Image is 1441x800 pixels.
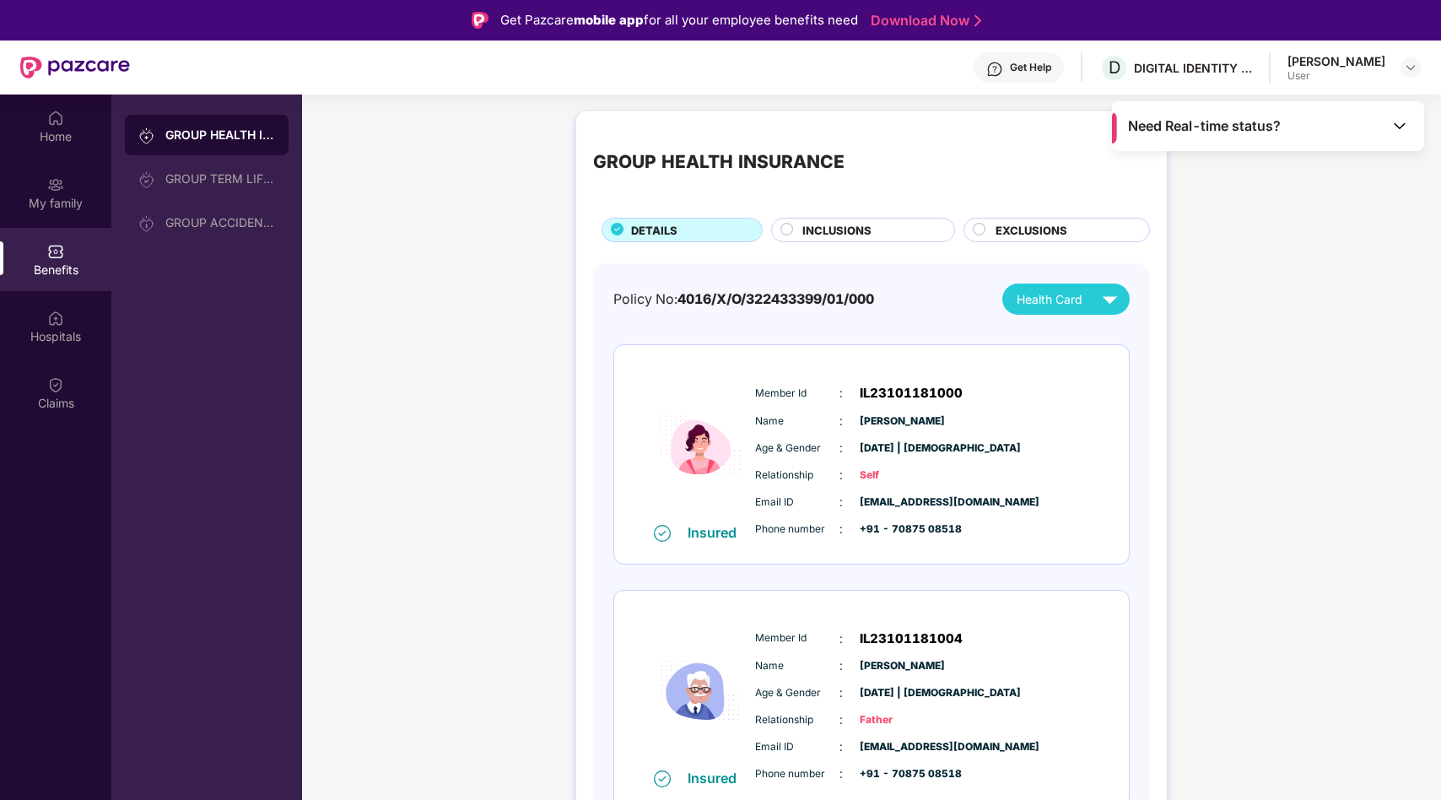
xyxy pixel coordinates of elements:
[860,414,944,430] span: [PERSON_NAME]
[47,243,64,260] img: svg+xml;base64,PHN2ZyBpZD0iQmVuZWZpdHMiIHhtbG5zPSJodHRwOi8vd3d3LnczLm9yZy8yMDAwL3N2ZyIgd2lkdGg9Ij...
[839,493,843,511] span: :
[688,770,747,786] div: Insured
[1391,117,1408,134] img: Toggle Icon
[860,441,944,457] span: [DATE] | [DEMOGRAPHIC_DATA]
[654,770,671,787] img: svg+xml;base64,PHN2ZyB4bWxucz0iaHR0cDovL3d3dy53My5vcmcvMjAwMC9zdmciIHdpZHRoPSIxNiIgaGVpZ2h0PSIxNi...
[860,495,944,511] span: [EMAIL_ADDRESS][DOMAIN_NAME]
[802,222,872,239] span: INCLUSIONS
[860,522,944,538] span: +91 - 70875 08518
[1010,61,1051,74] div: Get Help
[860,629,963,649] span: IL23101181004
[138,215,155,232] img: svg+xml;base64,PHN2ZyB3aWR0aD0iMjAiIGhlaWdodD0iMjAiIHZpZXdCb3g9IjAgMCAyMCAyMCIgZmlsbD0ibm9uZSIgeG...
[860,468,944,484] span: Self
[631,222,677,239] span: DETAILS
[1404,61,1417,74] img: svg+xml;base64,PHN2ZyBpZD0iRHJvcGRvd24tMzJ4MzIiIHhtbG5zPSJodHRwOi8vd3d3LnczLm9yZy8yMDAwL3N2ZyIgd2...
[755,685,839,701] span: Age & Gender
[677,291,874,307] span: 4016/X/O/322433399/01/000
[755,495,839,511] span: Email ID
[1002,284,1130,315] button: Health Card
[1017,290,1082,309] span: Health Card
[20,57,130,78] img: New Pazcare Logo
[839,738,843,756] span: :
[755,468,839,484] span: Relationship
[1095,284,1125,314] img: svg+xml;base64,PHN2ZyB4bWxucz0iaHR0cDovL3d3dy53My5vcmcvMjAwMC9zdmciIHZpZXdCb3g9IjAgMCAyNCAyNCIgd2...
[650,367,751,523] img: icon
[165,127,275,143] div: GROUP HEALTH INSURANCE
[839,711,843,729] span: :
[472,12,488,29] img: Logo
[996,222,1067,239] span: EXCLUSIONS
[1287,53,1385,69] div: [PERSON_NAME]
[755,712,839,728] span: Relationship
[839,630,843,648] span: :
[755,739,839,755] span: Email ID
[47,376,64,393] img: svg+xml;base64,PHN2ZyBpZD0iQ2xhaW0iIHhtbG5zPSJodHRwOi8vd3d3LnczLm9yZy8yMDAwL3N2ZyIgd2lkdGg9IjIwIi...
[860,658,944,674] span: [PERSON_NAME]
[860,685,944,701] span: [DATE] | [DEMOGRAPHIC_DATA]
[47,110,64,127] img: svg+xml;base64,PHN2ZyBpZD0iSG9tZSIgeG1sbnM9Imh0dHA6Ly93d3cudzMub3JnLzIwMDAvc3ZnIiB3aWR0aD0iMjAiIG...
[860,739,944,755] span: [EMAIL_ADDRESS][DOMAIN_NAME]
[47,310,64,327] img: svg+xml;base64,PHN2ZyBpZD0iSG9zcGl0YWxzIiB4bWxucz0iaHR0cDovL3d3dy53My5vcmcvMjAwMC9zdmciIHdpZHRoPS...
[138,171,155,188] img: svg+xml;base64,PHN2ZyB3aWR0aD0iMjAiIGhlaWdodD0iMjAiIHZpZXdCb3g9IjAgMCAyMCAyMCIgZmlsbD0ibm9uZSIgeG...
[654,525,671,542] img: svg+xml;base64,PHN2ZyB4bWxucz0iaHR0cDovL3d3dy53My5vcmcvMjAwMC9zdmciIHdpZHRoPSIxNiIgaGVpZ2h0PSIxNi...
[755,441,839,457] span: Age & Gender
[839,765,843,783] span: :
[593,149,845,176] div: GROUP HEALTH INSURANCE
[755,630,839,646] span: Member Id
[860,383,963,403] span: IL23101181000
[839,412,843,430] span: :
[839,439,843,457] span: :
[755,414,839,430] span: Name
[839,684,843,702] span: :
[1109,57,1120,78] span: D
[650,613,751,769] img: icon
[755,386,839,402] span: Member Id
[1287,69,1385,83] div: User
[1128,117,1281,135] span: Need Real-time status?
[574,12,644,28] strong: mobile app
[974,12,981,30] img: Stroke
[986,61,1003,78] img: svg+xml;base64,PHN2ZyBpZD0iSGVscC0zMngzMiIgeG1sbnM9Imh0dHA6Ly93d3cudzMub3JnLzIwMDAvc3ZnIiB3aWR0aD...
[500,10,858,30] div: Get Pazcare for all your employee benefits need
[755,766,839,782] span: Phone number
[1134,60,1252,76] div: DIGITAL IDENTITY INDIA PRIVATE LIMITED
[138,127,155,144] img: svg+xml;base64,PHN2ZyB3aWR0aD0iMjAiIGhlaWdodD0iMjAiIHZpZXdCb3g9IjAgMCAyMCAyMCIgZmlsbD0ibm9uZSIgeG...
[839,520,843,538] span: :
[47,176,64,193] img: svg+xml;base64,PHN2ZyB3aWR0aD0iMjAiIGhlaWdodD0iMjAiIHZpZXdCb3g9IjAgMCAyMCAyMCIgZmlsbD0ibm9uZSIgeG...
[871,12,976,30] a: Download Now
[860,766,944,782] span: +91 - 70875 08518
[613,289,874,310] div: Policy No:
[755,522,839,538] span: Phone number
[755,658,839,674] span: Name
[688,524,747,541] div: Insured
[839,657,843,675] span: :
[839,466,843,484] span: :
[165,216,275,230] div: GROUP ACCIDENTAL INSURANCE
[860,712,944,728] span: Father
[839,384,843,403] span: :
[165,172,275,186] div: GROUP TERM LIFE INSURANCE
